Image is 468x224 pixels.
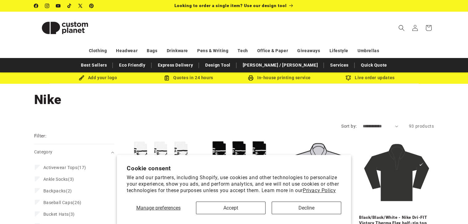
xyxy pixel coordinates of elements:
[346,75,351,81] img: Order updates
[409,124,434,129] span: 93 products
[34,149,53,154] span: Category
[127,202,190,214] button: Manage preferences
[164,75,170,81] img: Order Updates Icon
[303,187,336,193] a: Privacy Policy
[34,14,96,42] img: Custom Planet
[234,74,325,82] div: In-house printing service
[43,200,82,205] span: (26)
[32,12,98,44] a: Custom Planet
[127,175,341,194] p: We and our partners, including Shopify, use cookies and other technologies to personalize your ex...
[34,133,47,140] h2: Filter:
[43,211,75,217] span: (3)
[53,74,143,82] div: Add your logo
[248,75,254,81] img: In-house printing
[43,165,78,170] span: Activewear Tops
[272,202,341,214] button: Decline
[78,60,110,71] a: Best Sellers
[143,74,234,82] div: Quotes in 24 hours
[43,176,74,182] span: (3)
[197,45,228,56] a: Pens & Writing
[395,21,408,35] summary: Search
[43,188,72,194] span: (2)
[358,60,390,71] a: Quick Quote
[43,212,69,217] span: Bucket Hats
[240,60,321,71] a: [PERSON_NAME] / [PERSON_NAME]
[174,3,287,8] span: Looking to order a single item? Use our design tool
[34,91,434,108] h1: Nike
[257,45,288,56] a: Office & Paper
[43,200,73,205] span: Baseball Caps
[167,45,188,56] a: Drinkware
[127,165,341,172] h2: Cookie consent
[89,45,107,56] a: Clothing
[297,45,320,56] a: Giveaways
[327,60,352,71] a: Services
[196,202,266,214] button: Accept
[116,45,138,56] a: Headwear
[238,45,248,56] a: Tech
[116,60,148,71] a: Eco Friendly
[202,60,234,71] a: Design Tool
[341,124,357,129] label: Sort by:
[43,177,68,182] span: Ankle Socks
[358,45,379,56] a: Umbrellas
[155,60,196,71] a: Express Delivery
[325,74,416,82] div: Live order updates
[79,75,84,81] img: Brush Icon
[330,45,348,56] a: Lifestyle
[34,144,114,160] summary: Category (0 selected)
[437,195,468,224] iframe: Chat Widget
[147,45,157,56] a: Bags
[43,188,66,193] span: Backpacks
[43,165,86,170] span: (17)
[136,205,181,211] span: Manage preferences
